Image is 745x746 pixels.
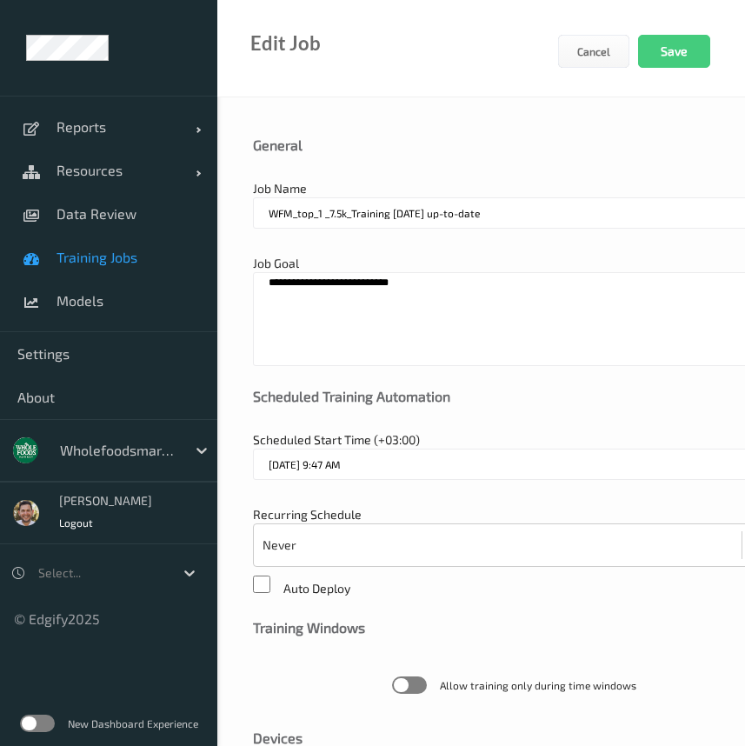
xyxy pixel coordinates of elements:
[638,35,710,68] button: Save
[253,432,420,447] span: Scheduled Start Time (+03:00)
[250,35,321,52] div: Edit Job
[558,35,629,68] button: Cancel
[253,181,307,196] span: Job Name
[440,676,636,694] span: Allow training only during time windows
[253,256,299,270] span: Job Goal
[253,507,362,522] span: Recurring Schedule
[283,581,350,596] span: Auto Deploy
